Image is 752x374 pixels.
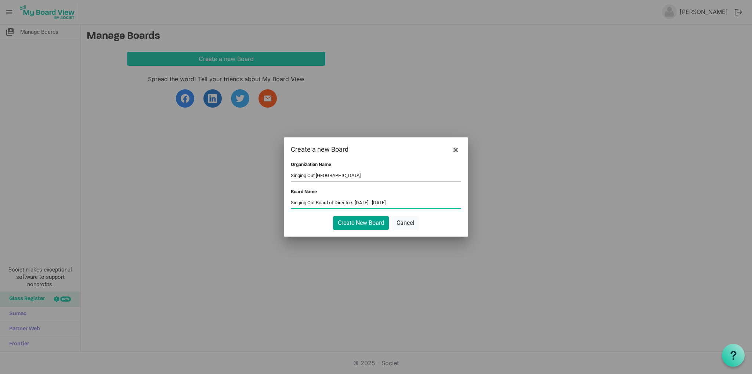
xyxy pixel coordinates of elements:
button: Close [450,144,461,155]
label: Board Name [291,189,317,194]
button: Cancel [392,216,419,230]
div: Create a new Board [291,144,427,155]
label: Organization Name [291,162,331,167]
button: Create New Board [333,216,389,230]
